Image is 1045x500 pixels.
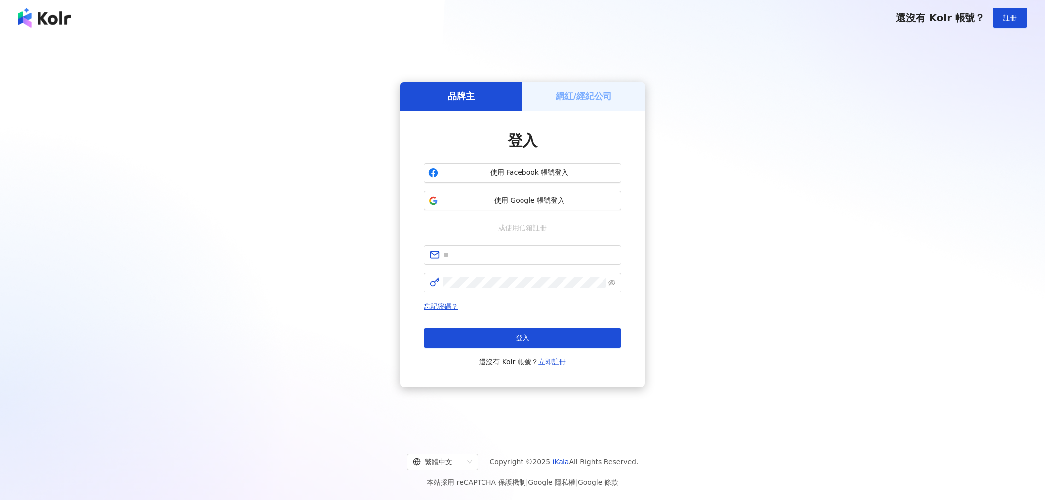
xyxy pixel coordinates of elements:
[424,191,621,210] button: 使用 Google 帳號登入
[1003,14,1017,22] span: 註冊
[556,90,612,102] h5: 網紅/經紀公司
[896,12,985,24] span: 還沒有 Kolr 帳號？
[442,168,617,178] span: 使用 Facebook 帳號登入
[575,478,578,486] span: |
[442,196,617,206] span: 使用 Google 帳號登入
[526,478,528,486] span: |
[448,90,475,102] h5: 品牌主
[993,8,1027,28] button: 註冊
[490,456,639,468] span: Copyright © 2025 All Rights Reserved.
[578,478,618,486] a: Google 條款
[508,132,537,149] span: 登入
[413,454,463,470] div: 繁體中文
[608,279,615,286] span: eye-invisible
[427,476,618,488] span: 本站採用 reCAPTCHA 保護機制
[516,334,529,342] span: 登入
[424,302,458,310] a: 忘記密碼？
[424,328,621,348] button: 登入
[538,358,566,366] a: 立即註冊
[424,163,621,183] button: 使用 Facebook 帳號登入
[479,356,566,368] span: 還沒有 Kolr 帳號？
[553,458,569,466] a: iKala
[528,478,575,486] a: Google 隱私權
[491,222,554,233] span: 或使用信箱註冊
[18,8,71,28] img: logo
